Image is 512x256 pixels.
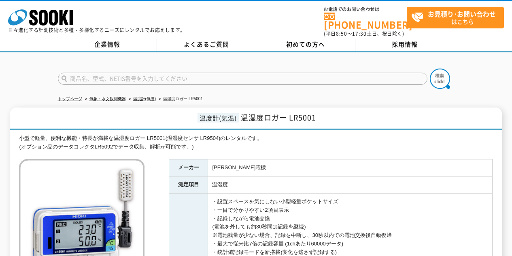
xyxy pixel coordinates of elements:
input: 商品名、型式、NETIS番号を入力してください [58,73,427,85]
th: メーカー [169,159,208,176]
a: お見積り･お問い合わせはこちら [407,7,504,28]
li: 温湿度ロガー LR5001 [157,95,203,103]
span: 初めての方へ [286,40,325,49]
a: トップページ [58,97,82,101]
span: 17:30 [352,30,367,37]
a: 温度計(気温) [133,97,156,101]
span: はこちら [411,7,504,28]
a: 初めての方へ [256,39,355,51]
th: 測定項目 [169,176,208,194]
td: 温湿度 [208,176,493,194]
img: btn_search.png [430,69,450,89]
a: 採用情報 [355,39,455,51]
a: 企業情報 [58,39,157,51]
p: 日々進化する計測技術と多種・多様化するニーズにレンタルでお応えします。 [8,28,185,32]
div: 小型で軽量、便利な機能・特長が満載な温湿度ロガー LR5001(温湿度センサ LR9504)のレンタルです。 (オプション品のデータコレクタLR5092でデータ収集、解析が可能です。) [19,134,493,151]
span: 8:50 [336,30,347,37]
a: 気象・水文観測機器 [89,97,126,101]
span: お電話でのお問い合わせは [324,7,407,12]
span: 温湿度ロガー LR5001 [241,112,316,123]
span: 温度計(気温) [198,113,239,123]
a: [PHONE_NUMBER] [324,13,407,29]
td: [PERSON_NAME]電機 [208,159,493,176]
strong: お見積り･お問い合わせ [428,9,496,19]
a: よくあるご質問 [157,39,256,51]
span: (平日 ～ 土日、祝日除く) [324,30,404,37]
